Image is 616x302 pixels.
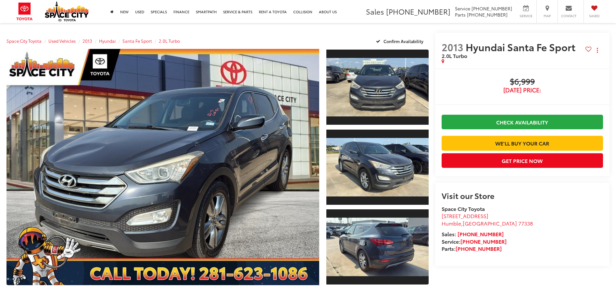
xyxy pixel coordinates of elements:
[442,212,533,227] a: [STREET_ADDRESS] Humble,[GEOGRAPHIC_DATA] 77338
[442,153,603,168] button: Get Price Now
[159,38,180,44] a: 2.0L Turbo
[458,230,504,238] a: [PHONE_NUMBER]
[442,87,603,93] span: [DATE] Price:
[442,205,485,212] strong: Space City Toyota
[463,219,517,227] span: [GEOGRAPHIC_DATA]
[597,48,598,53] span: dropdown dots
[366,6,384,17] span: Sales
[456,245,502,252] a: [PHONE_NUMBER]
[442,40,463,54] span: 2013
[6,38,42,44] a: Space City Toyota
[325,138,430,196] img: 2013 Hyundai Santa Fe Sport 2.0L Turbo
[466,40,578,54] span: Hyundai Santa Fe Sport
[326,129,428,205] a: Expand Photo 2
[326,209,428,285] a: Expand Photo 3
[460,238,507,245] a: [PHONE_NUMBER]
[519,14,533,18] span: Service
[442,136,603,150] a: We'll Buy Your Car
[442,212,488,219] span: [STREET_ADDRESS]
[561,14,576,18] span: Contact
[3,48,322,286] img: 2013 Hyundai Santa Fe Sport 2.0L Turbo
[592,44,603,56] button: Actions
[442,191,603,200] h2: Visit our Store
[467,11,508,18] span: [PHONE_NUMBER]
[442,238,507,245] strong: Service:
[518,219,533,227] span: 77338
[372,35,429,47] button: Confirm Availability
[48,38,76,44] a: Used Vehicles
[326,49,428,125] a: Expand Photo 1
[6,49,319,285] a: Expand Photo 0
[471,5,512,12] span: [PHONE_NUMBER]
[82,38,92,44] a: 2013
[442,245,502,252] strong: Parts:
[442,219,461,227] span: Humble
[442,77,603,87] span: $6,999
[325,58,430,117] img: 2013 Hyundai Santa Fe Sport 2.0L Turbo
[383,38,423,44] span: Confirm Availability
[325,218,430,276] img: 2013 Hyundai Santa Fe Sport 2.0L Turbo
[442,115,603,129] a: Check Availability
[455,5,470,12] span: Service
[540,14,554,18] span: Map
[587,14,601,18] span: Saved
[122,38,152,44] a: Santa Fe Sport
[455,11,466,18] span: Parts
[99,38,116,44] a: Hyundai
[442,230,456,238] span: Sales:
[442,219,533,227] span: ,
[386,6,450,17] span: [PHONE_NUMBER]
[442,52,467,59] span: 2.0L Turbo
[45,1,89,21] img: Space City Toyota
